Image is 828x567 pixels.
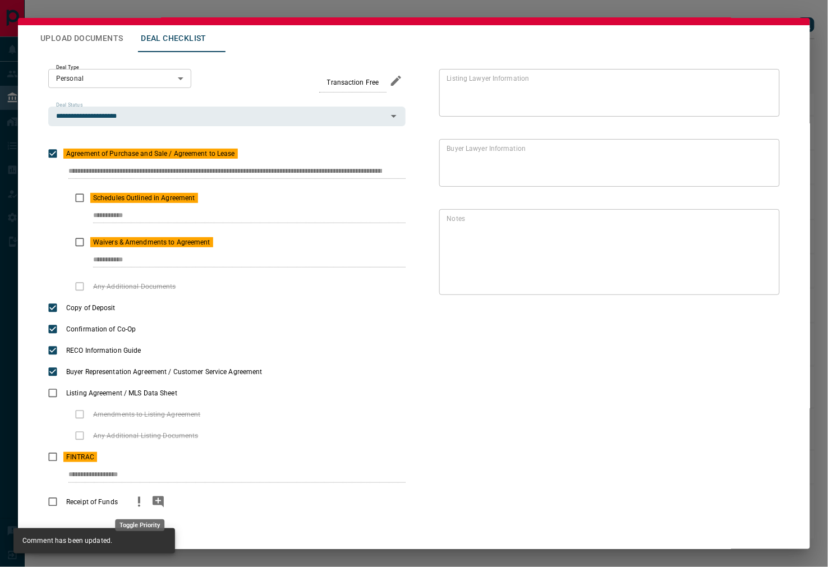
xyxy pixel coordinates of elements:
span: Receipt of Funds [63,497,121,507]
button: add note [149,491,168,513]
span: FINTRAC [63,452,97,462]
span: Copy of Deposit [63,303,118,313]
label: Deal Status [56,102,82,109]
button: edit [387,71,406,90]
button: priority [130,491,149,513]
span: Waivers & Amendments to Agreement [90,237,213,247]
span: Buyer Representation Agreement / Customer Service Agreement [63,367,265,377]
input: checklist input [68,164,382,179]
input: checklist input [68,468,382,482]
textarea: text field [447,144,767,182]
label: Deal Type [56,64,79,71]
span: Schedules Outlined in Agreement [90,193,198,203]
div: Toggle Priority [115,519,164,531]
span: Any Additional Listing Documents [90,431,201,441]
input: checklist input [93,209,382,223]
span: Any Additional Documents [90,282,179,292]
button: Deal Checklist [132,25,215,52]
span: Listing Agreement / MLS Data Sheet [63,388,180,398]
button: Upload Documents [31,25,132,52]
div: Personal [48,69,191,88]
textarea: text field [447,214,767,291]
span: RECO Information Guide [63,345,144,356]
textarea: text field [447,74,767,112]
button: Open [386,108,402,124]
span: Agreement of Purchase and Sale / Agreement to Lease [63,149,238,159]
input: checklist input [93,253,382,268]
span: Amendments to Listing Agreement [90,409,204,420]
span: Confirmation of Co-Op [63,324,139,334]
div: Comment has been updated. [22,532,112,550]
